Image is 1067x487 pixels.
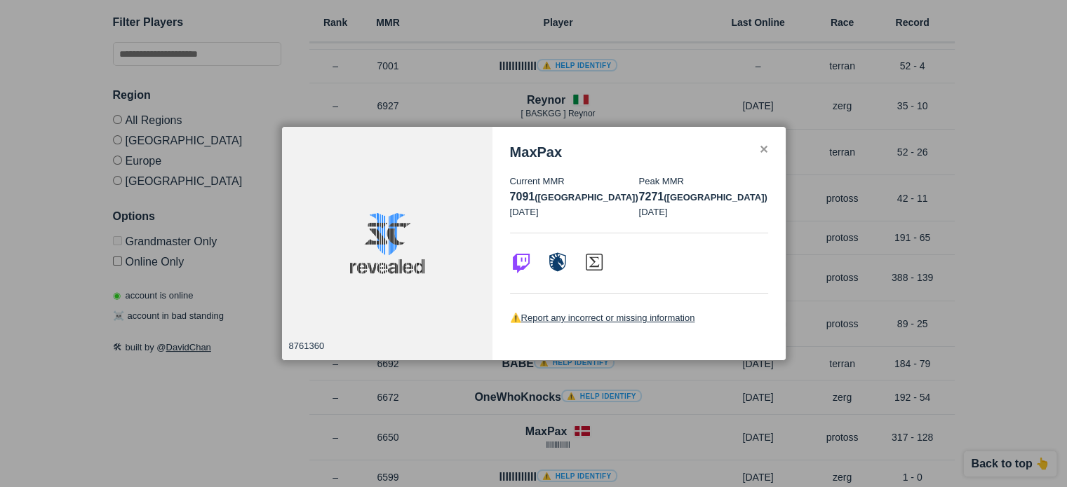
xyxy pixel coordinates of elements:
[583,251,605,273] img: icon-aligulac.ac4eb113.svg
[521,313,695,323] a: Report any incorrect or missing information
[510,251,532,273] img: icon-twitch.7daa0e80.svg
[510,144,563,160] h3: MaxPax
[510,207,539,217] span: [DATE]
[510,263,532,275] a: Visit Twitch profile
[510,188,639,205] p: 7091
[664,192,767,203] span: ([GEOGRAPHIC_DATA])
[510,174,639,188] p: Current MMR
[289,339,325,353] p: 8761360
[546,251,569,273] img: icon-liquidpedia.02c3dfcd.svg
[583,263,605,275] a: Visit Aligulac profile
[510,311,768,325] p: ⚠️
[535,192,638,203] span: ([GEOGRAPHIC_DATA])
[759,144,768,156] div: ✕
[639,174,768,188] p: Peak MMR
[639,205,768,219] p: [DATE]
[546,263,569,275] a: Visit Liquidpedia profile
[639,188,768,205] p: 7271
